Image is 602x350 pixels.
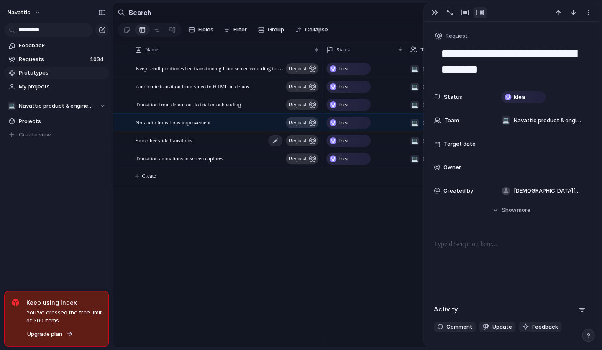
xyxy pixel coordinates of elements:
[410,65,419,73] div: 💻
[423,101,486,109] span: Navattic product & engineering
[444,93,462,101] span: Status
[136,99,241,109] span: Transition from demo tour to trial or onboarding
[514,93,525,101] span: Idea
[4,39,109,52] a: Feedback
[8,102,16,110] div: 💻
[517,206,530,214] span: more
[233,26,247,34] span: Filter
[286,81,318,92] button: request
[443,187,473,195] span: Created by
[514,187,582,195] span: [DEMOGRAPHIC_DATA][PERSON_NAME]
[4,53,109,66] a: Requests1034
[268,26,284,34] span: Group
[19,131,51,139] span: Create view
[286,135,318,146] button: request
[19,69,106,77] span: Prototypes
[339,154,348,163] span: Idea
[444,140,476,148] span: Target date
[136,153,223,163] span: Transition animations in screen captures
[423,155,486,163] span: Navattic product & engineering
[434,203,589,218] button: Showmore
[90,55,105,64] span: 1034
[289,63,306,75] span: request
[136,63,283,73] span: Keep scroll position when transitioning from screen recording to web capture
[479,322,515,332] button: Update
[502,206,517,214] span: Show
[286,63,318,74] button: request
[19,117,106,126] span: Projects
[8,8,31,17] span: navattic
[289,81,306,93] span: request
[142,172,156,180] span: Create
[532,323,558,331] span: Feedback
[434,322,476,332] button: Comment
[136,81,249,91] span: Automatic transition from video to HTML in demos
[19,82,106,91] span: My projects
[19,41,106,50] span: Feedback
[198,26,213,34] span: Fields
[145,46,158,54] span: Name
[19,55,87,64] span: Requests
[286,99,318,110] button: request
[289,153,306,165] span: request
[434,305,458,314] h2: Activity
[136,135,192,145] span: Smoother slide transitions
[4,115,109,128] a: Projects
[420,46,433,54] span: Team
[410,155,419,163] div: 💻
[19,102,95,110] span: Navattic product & engineering
[339,136,348,145] span: Idea
[423,83,486,91] span: Navattic product & engineering
[339,82,348,91] span: Idea
[423,119,486,127] span: Navattic product & engineering
[444,116,459,125] span: Team
[446,32,468,40] span: Request
[410,101,419,109] div: 💻
[128,8,151,18] h2: Search
[514,116,582,125] span: Navattic product & engineering
[26,309,102,325] span: You've crossed the free limit of 300 items
[410,119,419,127] div: 💻
[27,330,62,338] span: Upgrade plan
[410,137,419,145] div: 💻
[289,117,306,129] span: request
[519,322,561,332] button: Feedback
[339,64,348,73] span: Idea
[4,6,45,19] button: navattic
[339,100,348,109] span: Idea
[292,23,331,36] button: Collapse
[25,328,75,340] button: Upgrade plan
[254,23,288,36] button: Group
[4,67,109,79] a: Prototypes
[286,117,318,128] button: request
[4,100,109,112] button: 💻Navattic product & engineering
[136,117,210,127] span: No-audio transitions improvement
[492,323,512,331] span: Update
[423,137,486,145] span: Navattic product & engineering
[4,129,109,141] button: Create view
[433,30,470,42] button: Request
[220,23,250,36] button: Filter
[289,135,306,147] span: request
[305,26,328,34] span: Collapse
[339,118,348,127] span: Idea
[410,83,419,91] div: 💻
[502,116,510,125] div: 💻
[4,80,109,93] a: My projects
[443,163,461,172] span: Owner
[289,99,306,111] span: request
[336,46,350,54] span: Status
[446,323,472,331] span: Comment
[26,298,102,307] span: Keep using Index
[185,23,217,36] button: Fields
[286,153,318,164] button: request
[423,65,486,73] span: Navattic product & engineering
